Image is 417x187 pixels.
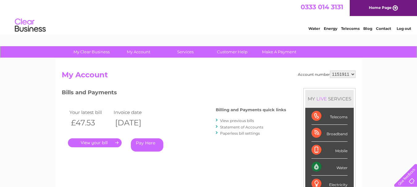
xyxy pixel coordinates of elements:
div: LIVE [315,96,328,102]
a: My Account [113,46,164,58]
div: Water [311,159,348,176]
h2: My Account [62,71,356,82]
h3: Bills and Payments [62,88,286,99]
div: Clear Business is a trading name of Verastar Limited (registered in [GEOGRAPHIC_DATA] No. 3667643... [63,3,355,30]
a: Customer Help [207,46,258,58]
a: Telecoms [341,26,360,31]
th: [DATE] [112,116,156,129]
th: £47.53 [68,116,112,129]
div: Account number [298,71,356,78]
a: My Clear Business [66,46,117,58]
img: logo.png [15,16,46,35]
a: Energy [324,26,337,31]
a: . [68,138,122,147]
div: MY SERVICES [305,90,354,108]
a: Contact [376,26,391,31]
a: View previous bills [220,118,254,123]
a: Blog [363,26,372,31]
a: Services [160,46,211,58]
a: Log out [397,26,411,31]
a: Make A Payment [254,46,305,58]
a: Water [308,26,320,31]
a: 0333 014 3131 [301,3,343,11]
a: Statement of Accounts [220,125,263,129]
td: Invoice date [112,108,156,116]
a: Pay Here [131,138,163,152]
td: Your latest bill [68,108,112,116]
div: Broadband [311,125,348,142]
div: Telecoms [311,108,348,125]
div: Mobile [311,142,348,159]
h4: Billing and Payments quick links [216,108,286,112]
a: Paperless bill settings [220,131,260,136]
